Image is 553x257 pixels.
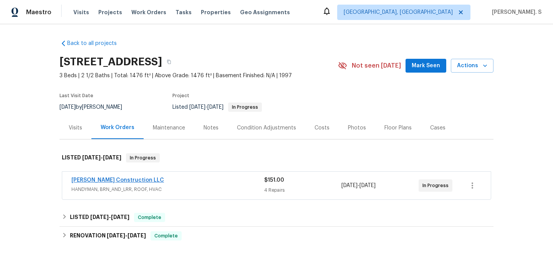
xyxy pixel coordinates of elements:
span: [DATE] [60,104,76,110]
span: In Progress [127,154,159,162]
span: $151.00 [264,177,284,183]
span: Maestro [26,8,51,16]
div: Visits [69,124,82,132]
span: 3 Beds | 2 1/2 Baths | Total: 1476 ft² | Above Grade: 1476 ft² | Basement Finished: N/A | 1997 [60,72,338,80]
span: Geo Assignments [240,8,290,16]
span: [DATE] [359,183,376,188]
div: Photos [348,124,366,132]
div: LISTED [DATE]-[DATE]In Progress [60,146,493,170]
span: [DATE] [207,104,224,110]
span: Not seen [DATE] [352,62,401,70]
div: Work Orders [101,124,134,131]
span: HANDYMAN, BRN_AND_LRR, ROOF, HVAC [71,186,264,193]
span: [DATE] [90,214,109,220]
span: Complete [151,232,181,240]
span: Project [172,93,189,98]
span: Complete [135,214,164,221]
span: Visits [73,8,89,16]
span: Projects [98,8,122,16]
span: - [107,233,146,238]
span: - [82,155,121,160]
span: - [341,182,376,189]
span: Mark Seen [412,61,440,71]
span: [DATE] [189,104,205,110]
button: Mark Seen [406,59,446,73]
h6: LISTED [62,153,121,162]
a: [PERSON_NAME] Construction LLC [71,177,164,183]
span: [DATE] [103,155,121,160]
a: Back to all projects [60,40,133,47]
span: [PERSON_NAME]. S [489,8,541,16]
div: Floor Plans [384,124,412,132]
span: Listed [172,104,262,110]
div: by [PERSON_NAME] [60,103,131,112]
span: [DATE] [127,233,146,238]
div: Cases [430,124,445,132]
span: Last Visit Date [60,93,93,98]
span: Work Orders [131,8,166,16]
div: Condition Adjustments [237,124,296,132]
div: Notes [204,124,219,132]
span: [DATE] [107,233,125,238]
div: RENOVATION [DATE]-[DATE]Complete [60,227,493,245]
span: - [189,104,224,110]
span: [DATE] [111,214,129,220]
div: LISTED [DATE]-[DATE]Complete [60,208,493,227]
button: Copy Address [162,55,176,69]
span: [GEOGRAPHIC_DATA], [GEOGRAPHIC_DATA] [344,8,453,16]
span: [DATE] [341,183,358,188]
button: Actions [451,59,493,73]
span: [DATE] [82,155,101,160]
h6: RENOVATION [70,231,146,240]
h6: LISTED [70,213,129,222]
div: Costs [315,124,329,132]
span: Actions [457,61,487,71]
span: - [90,214,129,220]
span: Properties [201,8,231,16]
span: In Progress [422,182,452,189]
span: Tasks [176,10,192,15]
div: 4 Repairs [264,186,341,194]
div: Maintenance [153,124,185,132]
h2: [STREET_ADDRESS] [60,58,162,66]
span: In Progress [229,105,261,109]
